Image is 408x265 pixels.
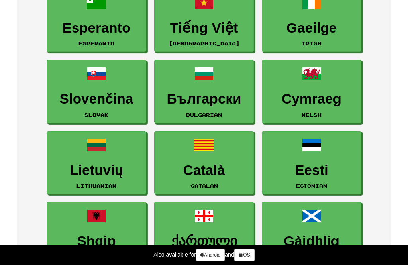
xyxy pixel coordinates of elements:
[169,41,240,46] small: [DEMOGRAPHIC_DATA]
[190,183,218,188] small: Catalan
[262,131,361,194] a: EestiEstonian
[196,249,225,261] a: Android
[296,183,327,188] small: Estonian
[47,131,146,194] a: LietuviųLithuanian
[51,20,142,36] h3: Esperanto
[302,112,322,118] small: Welsh
[266,163,357,178] h3: Eesti
[154,60,254,123] a: БългарскиBulgarian
[262,60,361,123] a: CymraegWelsh
[51,91,142,107] h3: Slovenčina
[78,41,114,46] small: Esperanto
[302,41,322,46] small: Irish
[186,112,222,118] small: Bulgarian
[266,91,357,107] h3: Cymraeg
[76,183,116,188] small: Lithuanian
[266,234,357,249] h3: Gàidhlig
[159,91,249,107] h3: Български
[154,131,254,194] a: CatalàCatalan
[159,234,249,249] h3: ქართული
[159,163,249,178] h3: Català
[234,249,255,261] a: iOS
[84,112,108,118] small: Slovak
[266,20,357,36] h3: Gaeilge
[47,60,146,123] a: SlovenčinaSlovak
[159,20,249,36] h3: Tiếng Việt
[51,163,142,178] h3: Lietuvių
[51,234,142,249] h3: Shqip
